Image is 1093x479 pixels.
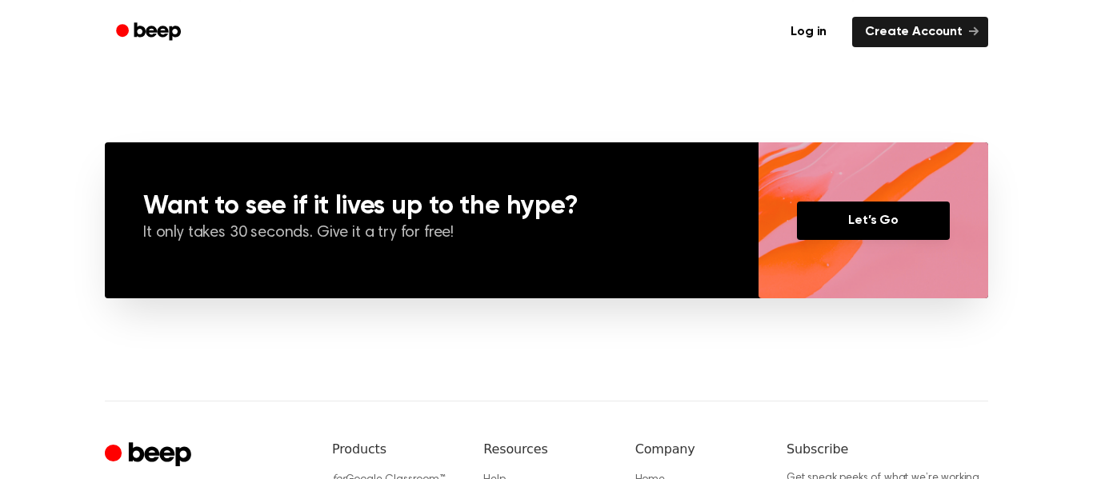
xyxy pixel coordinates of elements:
[635,440,761,459] h6: Company
[797,202,950,240] a: Let’s Go
[332,440,458,459] h6: Products
[143,194,720,219] h3: Want to see if it lives up to the hype?
[775,14,843,50] a: Log in
[852,17,988,47] a: Create Account
[787,440,988,459] h6: Subscribe
[105,17,195,48] a: Beep
[143,222,720,245] p: It only takes 30 seconds. Give it a try for free!
[483,440,609,459] h6: Resources
[105,440,195,471] a: Cruip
